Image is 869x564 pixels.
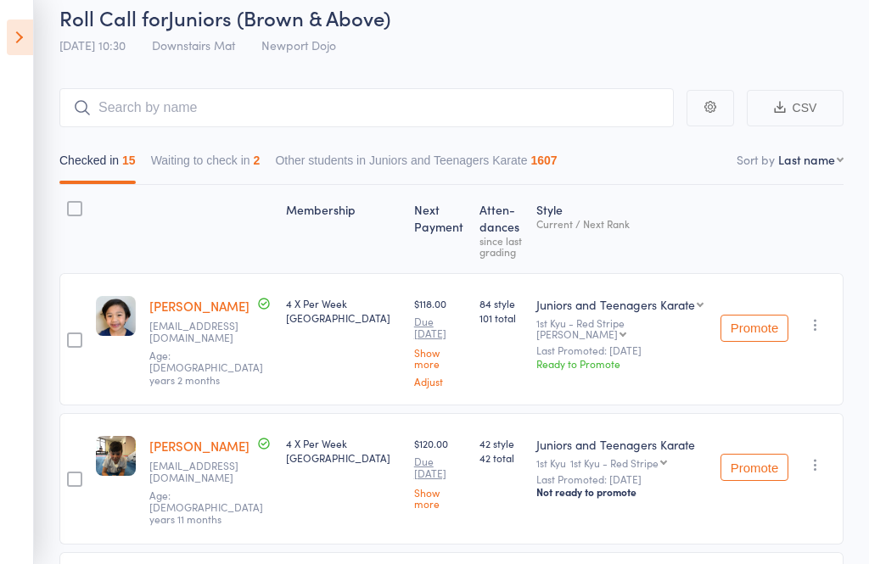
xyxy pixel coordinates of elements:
div: [PERSON_NAME] [536,328,618,339]
button: Promote [720,315,788,342]
button: Checked in15 [59,145,136,184]
span: Newport Dojo [261,36,336,53]
span: 84 style [479,296,524,310]
div: $118.00 [414,296,466,387]
a: Adjust [414,376,466,387]
small: Last Promoted: [DATE] [536,473,707,485]
img: image1612751444.png [96,296,136,336]
div: Last name [778,151,835,168]
span: Juniors (Brown & Above) [168,3,390,31]
span: Downstairs Mat [152,36,235,53]
div: $120.00 [414,436,466,509]
div: Ready to Promote [536,356,707,371]
small: vanessa2512g@gmail.com [149,460,260,484]
button: Waiting to check in2 [151,145,261,184]
div: 1st Kyu [536,457,707,468]
div: Current / Next Rank [536,218,707,229]
div: 15 [122,154,136,167]
a: [PERSON_NAME] [149,437,249,455]
button: CSV [747,90,844,126]
button: Promote [720,454,788,481]
div: 4 X Per Week [GEOGRAPHIC_DATA] [286,296,401,325]
small: Due [DATE] [414,316,466,340]
div: 4 X Per Week [GEOGRAPHIC_DATA] [286,436,401,465]
div: Not ready to promote [536,485,707,499]
div: 1607 [530,154,557,167]
div: Next Payment [407,193,473,265]
span: [DATE] 10:30 [59,36,126,53]
div: 2 [254,154,261,167]
div: Juniors and Teenagers Karate [536,296,695,313]
button: Other students in Juniors and Teenagers Karate1607 [275,145,557,184]
div: 1st Kyu - Red Stripe [536,317,707,339]
label: Sort by [737,151,775,168]
small: Last Promoted: [DATE] [536,344,707,356]
div: Atten­dances [473,193,530,265]
div: Juniors and Teenagers Karate [536,436,707,453]
div: 1st Kyu - Red Stripe [570,457,659,468]
input: Search by name [59,88,674,127]
div: since last grading [479,235,524,257]
span: 101 total [479,310,524,325]
img: image1647499197.png [96,436,136,476]
span: Age: [DEMOGRAPHIC_DATA] years 2 months [149,348,263,387]
small: jjsooyin@yahoo.com [149,320,260,344]
small: Due [DATE] [414,455,466,480]
div: Style [530,193,714,265]
a: Show more [414,347,466,369]
span: 42 style [479,436,524,450]
a: [PERSON_NAME] [149,297,249,315]
span: Age: [DEMOGRAPHIC_DATA] years 11 months [149,488,263,527]
span: 42 total [479,450,524,465]
span: Roll Call for [59,3,168,31]
a: Show more [414,487,466,509]
div: Membership [279,193,407,265]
